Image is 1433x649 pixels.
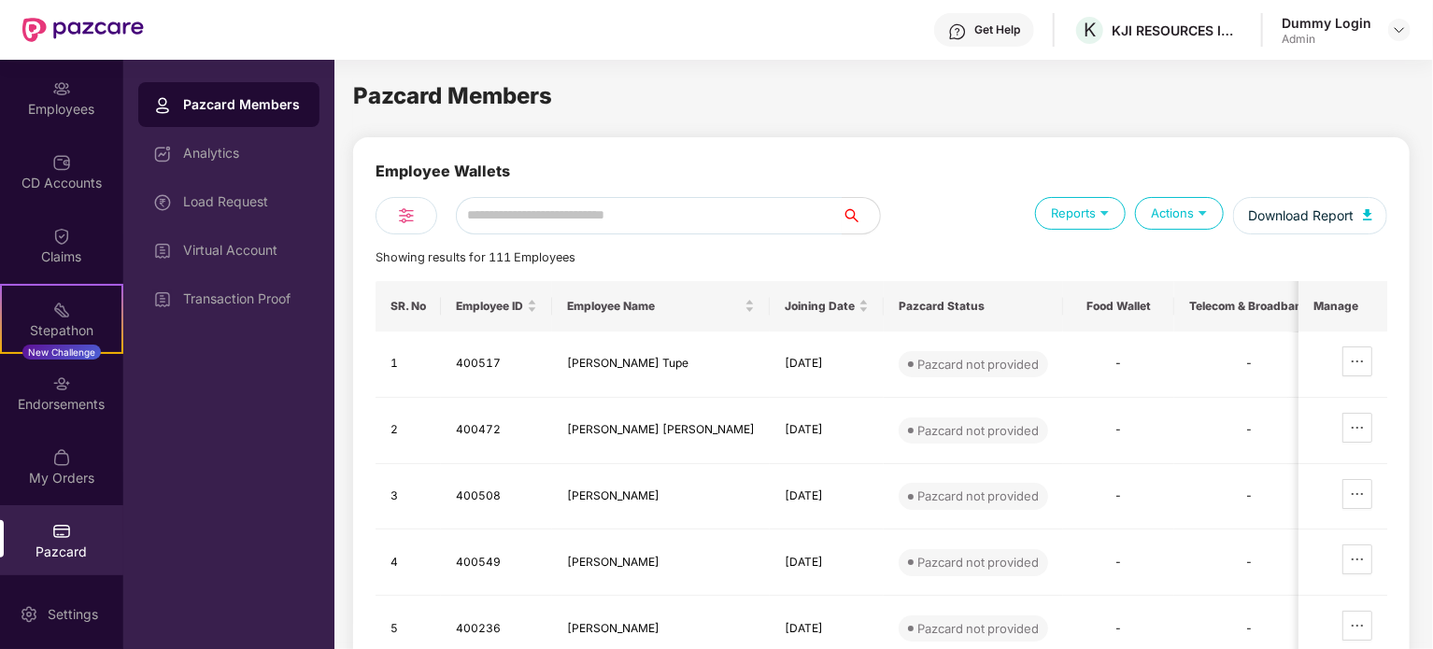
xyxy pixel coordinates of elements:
[1233,197,1387,234] button: Download Report
[376,281,441,332] th: SR. No
[1343,552,1371,567] span: ellipsis
[1343,420,1371,435] span: ellipsis
[441,332,552,398] td: 400517
[1063,281,1174,332] th: Food Wallet
[456,299,523,314] span: Employee ID
[567,299,741,314] span: Employee Name
[1115,621,1123,635] span: -
[1246,488,1254,502] span: -
[842,197,881,234] button: search
[917,421,1039,440] div: Pazcard not provided
[770,529,884,596] td: [DATE]
[1035,197,1126,230] div: Reports
[917,553,1039,571] div: Pazcard not provided
[22,345,101,360] div: New Challenge
[1115,555,1123,569] span: -
[770,464,884,530] td: [DATE]
[1115,422,1123,436] span: -
[917,355,1039,374] div: Pazcard not provided
[376,160,510,197] div: Employee Wallets
[1342,346,1372,376] button: ellipsis
[1392,22,1407,37] img: svg+xml;base64,PHN2ZyBpZD0iRHJvcGRvd24tMzJ4MzIiIHhtbG5zPSJodHRwOi8vd3d3LnczLm9yZy8yMDAwL3N2ZyIgd2...
[1282,14,1371,32] div: Dummy Login
[1363,209,1372,220] img: svg+xml;base64,PHN2ZyB4bWxucz0iaHR0cDovL3d3dy53My5vcmcvMjAwMC9zdmciIHhtbG5zOnhsaW5rPSJodHRwOi8vd3...
[353,82,552,109] span: Pazcard Members
[20,605,38,624] img: svg+xml;base64,PHN2ZyBpZD0iU2V0dGluZy0yMHgyMCIgeG1sbnM9Imh0dHA6Ly93d3cudzMub3JnLzIwMDAvc3ZnIiB3aW...
[1342,544,1372,574] button: ellipsis
[376,250,575,264] span: Showing results for 111 Employees
[1246,555,1254,569] span: -
[183,95,305,114] div: Pazcard Members
[52,522,71,541] img: svg+xml;base64,PHN2ZyBpZD0iUGF6Y2FyZCIgeG1sbnM9Imh0dHA6Ly93d3cudzMub3JnLzIwMDAvc3ZnIiB3aWR0aD0iMj...
[52,227,71,246] img: svg+xml;base64,PHN2ZyBpZD0iQ2xhaW0iIHhtbG5zPSJodHRwOi8vd3d3LnczLm9yZy8yMDAwL3N2ZyIgd2lkdGg9IjIwIi...
[552,281,770,332] th: Employee Name
[1342,413,1372,443] button: ellipsis
[1194,204,1212,221] img: svg+xml;base64,PHN2ZyB4bWxucz0iaHR0cDovL3d3dy53My5vcmcvMjAwMC9zdmciIHdpZHRoPSIxOSIgaGVpZ2h0PSIxOS...
[948,22,967,41] img: svg+xml;base64,PHN2ZyBpZD0iSGVscC0zMngzMiIgeG1sbnM9Imh0dHA6Ly93d3cudzMub3JnLzIwMDAvc3ZnIiB3aWR0aD...
[1115,488,1123,502] span: -
[153,193,172,212] img: svg+xml;base64,PHN2ZyBpZD0iTG9hZF9SZXF1ZXN0IiBkYXRhLW5hbWU9IkxvYWQgUmVxdWVzdCIgeG1sbnM9Imh0dHA6Ly...
[1343,354,1371,369] span: ellipsis
[183,146,305,161] div: Analytics
[1343,487,1371,501] span: ellipsis
[42,605,104,624] div: Settings
[52,79,71,98] img: svg+xml;base64,PHN2ZyBpZD0iRW1wbG95ZWVzIiB4bWxucz0iaHR0cDovL3d3dy53My5vcmcvMjAwMC9zdmciIHdpZHRoPS...
[917,487,1039,505] div: Pazcard not provided
[183,194,305,209] div: Load Request
[376,464,441,530] td: 3
[1112,21,1242,39] div: KJI RESOURCES INDIA PRIVATE LIMITED
[770,398,884,464] td: [DATE]
[884,281,1063,332] th: Pazcard Status
[183,291,305,306] div: Transaction Proof
[441,281,552,332] th: Employee ID
[52,301,71,319] img: svg+xml;base64,PHN2ZyB4bWxucz0iaHR0cDovL3d3dy53My5vcmcvMjAwMC9zdmciIHdpZHRoPSIyMSIgaGVpZ2h0PSIyMC...
[1246,621,1254,635] span: -
[153,96,172,115] img: svg+xml;base64,PHN2ZyBpZD0iUHJvZmlsZSIgeG1sbnM9Imh0dHA6Ly93d3cudzMub3JnLzIwMDAvc3ZnIiB3aWR0aD0iMj...
[153,145,172,163] img: svg+xml;base64,PHN2ZyBpZD0iRGFzaGJvYXJkIiB4bWxucz0iaHR0cDovL3d3dy53My5vcmcvMjAwMC9zdmciIHdpZHRoPS...
[1115,356,1123,370] span: -
[1246,356,1254,370] span: -
[917,619,1039,638] div: Pazcard not provided
[441,398,552,464] td: 400472
[441,529,552,596] td: 400549
[1135,197,1224,230] div: Actions
[22,18,144,42] img: New Pazcare Logo
[1246,422,1254,436] span: -
[1342,611,1372,641] button: ellipsis
[395,205,418,227] img: svg+xml;base64,PHN2ZyB4bWxucz0iaHR0cDovL3d3dy53My5vcmcvMjAwMC9zdmciIHdpZHRoPSIyNCIgaGVpZ2h0PSIyNC...
[552,464,770,530] td: [PERSON_NAME]
[785,299,855,314] span: Joining Date
[52,374,71,393] img: svg+xml;base64,PHN2ZyBpZD0iRW5kb3JzZW1lbnRzIiB4bWxucz0iaHR0cDovL3d3dy53My5vcmcvMjAwMC9zdmciIHdpZH...
[770,332,884,398] td: [DATE]
[1298,281,1387,332] th: Manage
[376,529,441,596] td: 4
[2,321,121,340] div: Stepathon
[376,398,441,464] td: 2
[52,448,71,467] img: svg+xml;base64,PHN2ZyBpZD0iTXlfT3JkZXJzIiBkYXRhLW5hbWU9Ik15IE9yZGVycyIgeG1sbnM9Imh0dHA6Ly93d3cudz...
[1174,281,1325,332] th: Telecom & Broadband
[153,290,172,309] img: svg+xml;base64,PHN2ZyBpZD0iVmlydHVhbF9BY2NvdW50IiBkYXRhLW5hbWU9IlZpcnR1YWwgQWNjb3VudCIgeG1sbnM9Im...
[552,529,770,596] td: [PERSON_NAME]
[974,22,1020,37] div: Get Help
[552,332,770,398] td: [PERSON_NAME] Tupe
[770,281,884,332] th: Joining Date
[1096,204,1114,221] img: svg+xml;base64,PHN2ZyB4bWxucz0iaHR0cDovL3d3dy53My5vcmcvMjAwMC9zdmciIHdpZHRoPSIxOSIgaGVpZ2h0PSIxOS...
[376,332,441,398] td: 1
[1248,205,1354,226] span: Download Report
[842,208,880,223] span: search
[1282,32,1371,47] div: Admin
[441,464,552,530] td: 400508
[52,153,71,172] img: svg+xml;base64,PHN2ZyBpZD0iQ0RfQWNjb3VudHMiIGRhdGEtbmFtZT0iQ0QgQWNjb3VudHMiIHhtbG5zPSJodHRwOi8vd3...
[1084,19,1096,41] span: K
[1342,479,1372,509] button: ellipsis
[153,242,172,261] img: svg+xml;base64,PHN2ZyBpZD0iVmlydHVhbF9BY2NvdW50IiBkYXRhLW5hbWU9IlZpcnR1YWwgQWNjb3VudCIgeG1sbnM9Im...
[552,398,770,464] td: [PERSON_NAME] [PERSON_NAME]
[1343,618,1371,633] span: ellipsis
[183,243,305,258] div: Virtual Account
